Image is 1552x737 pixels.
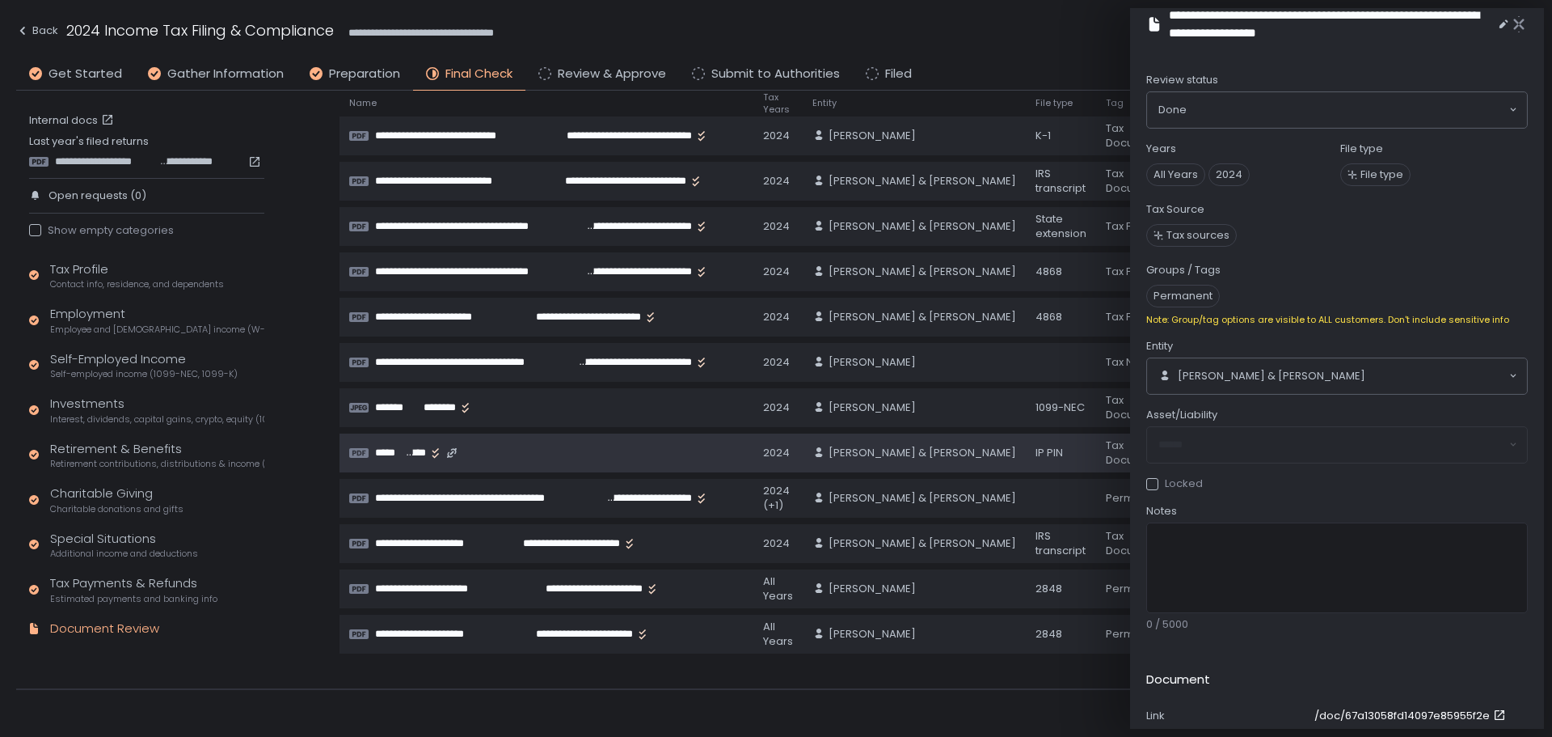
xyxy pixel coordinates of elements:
div: Note: Group/tag options are visible to ALL customers. Don't include sensitive info [1146,314,1528,326]
span: Final Check [445,65,512,83]
span: Done [1158,102,1187,118]
label: Tax Source [1146,202,1204,217]
button: Back [16,19,58,46]
span: Review status [1146,73,1218,87]
span: Notes [1146,504,1177,519]
div: Self-Employed Income [50,350,238,381]
div: Document Review [50,620,159,638]
span: [PERSON_NAME] & [PERSON_NAME] [1178,369,1365,383]
span: Permanent [1146,285,1220,307]
div: Retirement & Benefits [50,440,264,471]
span: Estimated payments and banking info [50,593,217,605]
span: Open requests (0) [48,188,146,203]
div: Search for option [1147,92,1527,128]
div: Tax Payments & Refunds [50,574,217,605]
h1: 2024 Income Tax Filing & Compliance [66,19,334,41]
div: Special Situations [50,530,198,561]
input: Search for option [1365,368,1508,384]
span: [PERSON_NAME] & [PERSON_NAME] [829,219,1016,234]
span: [PERSON_NAME] & [PERSON_NAME] [829,536,1016,551]
span: File type [1360,167,1403,182]
div: Last year's filed returns [29,134,264,168]
span: Get Started [48,65,122,83]
a: Internal docs [29,113,117,128]
span: Tax Years [763,91,793,116]
span: Tag [1106,97,1124,109]
span: Contact info, residence, and dependents [50,278,224,290]
span: Self-employed income (1099-NEC, 1099-K) [50,368,238,380]
span: Filed [885,65,912,83]
input: Search for option [1187,102,1508,118]
span: [PERSON_NAME] & [PERSON_NAME] [829,174,1016,188]
span: Charitable donations and gifts [50,503,183,515]
label: Years [1146,142,1176,156]
span: [PERSON_NAME] [829,582,916,596]
span: Entity [812,97,837,109]
h2: Document [1146,671,1210,689]
div: Investments [50,395,264,426]
span: Asset/Liability [1146,408,1217,422]
span: [PERSON_NAME] & [PERSON_NAME] [829,265,1016,279]
span: [PERSON_NAME] & [PERSON_NAME] [829,310,1016,324]
span: [PERSON_NAME] & [PERSON_NAME] [829,491,1016,506]
span: All Years [1146,163,1205,186]
span: [PERSON_NAME] [829,627,916,642]
span: Retirement contributions, distributions & income (1099-R, 5498) [50,458,264,470]
span: File type [1035,97,1073,109]
label: File type [1340,142,1383,156]
div: 0 / 5000 [1146,617,1528,632]
div: Charitable Giving [50,485,183,515]
div: Tax Profile [50,260,224,291]
span: [PERSON_NAME] [829,129,916,143]
div: Search for option [1147,358,1527,394]
span: [PERSON_NAME] [829,400,916,415]
span: [PERSON_NAME] & [PERSON_NAME] [829,446,1016,460]
span: [PERSON_NAME] [829,355,916,370]
span: Additional income and deductions [50,548,198,560]
div: Back [16,21,58,40]
span: Review & Approve [558,65,666,83]
span: 2024 [1208,163,1250,186]
span: Tax sources [1166,228,1229,243]
div: Link [1146,709,1308,723]
span: Employee and [DEMOGRAPHIC_DATA] income (W-2s) [50,324,264,336]
label: Groups / Tags [1146,263,1221,277]
span: Preparation [329,65,400,83]
div: Employment [50,305,264,336]
span: Entity [1146,339,1173,354]
span: Submit to Authorities [711,65,840,83]
span: Interest, dividends, capital gains, crypto, equity (1099s, K-1s) [50,413,264,426]
span: Name [349,97,377,109]
a: /doc/67a13058fd14097e85955f2e [1314,709,1509,723]
span: Gather Information [167,65,284,83]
